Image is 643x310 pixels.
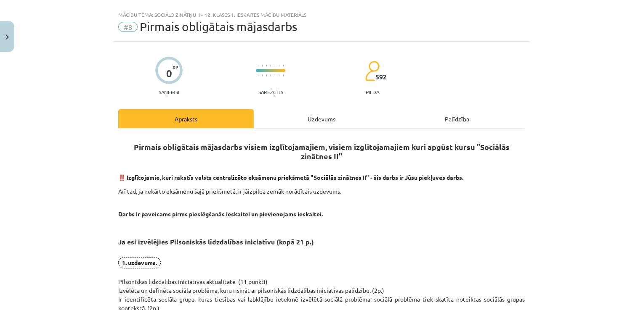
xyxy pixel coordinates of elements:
p: pilda [366,89,379,95]
img: icon-short-line-57e1e144782c952c97e751825c79c345078a6d821885a25fce030b3d8c18986b.svg [283,65,284,67]
img: icon-short-line-57e1e144782c952c97e751825c79c345078a6d821885a25fce030b3d8c18986b.svg [279,74,279,76]
span: 592 [375,73,387,81]
img: icon-short-line-57e1e144782c952c97e751825c79c345078a6d821885a25fce030b3d8c18986b.svg [258,65,258,67]
span: Pirmais obligātais mājasdarbs [140,20,297,34]
p: Sarežģīts [258,89,283,95]
strong: Darbs ir paveicams pirms pieslēgšanās ieskaitei un pievienojams ieskaitei. [118,210,323,218]
img: icon-short-line-57e1e144782c952c97e751825c79c345078a6d821885a25fce030b3d8c18986b.svg [266,74,267,76]
img: icon-short-line-57e1e144782c952c97e751825c79c345078a6d821885a25fce030b3d8c18986b.svg [258,74,258,76]
strong: Pirmais obligātais mājasdarbs visiem izglītojamajiem, visiem izglītojamajiem kuri apgūst kursu "S... [134,142,510,161]
div: Mācību tēma: Sociālo zinātņu ii - 12. klases 1. ieskaites mācību materiāls [118,12,525,18]
p: Saņemsi [155,89,183,95]
div: Apraksts [118,109,254,128]
img: students-c634bb4e5e11cddfef0936a35e636f08e4e9abd3cc4e673bd6f9a4125e45ecb1.svg [365,60,380,81]
p: Arī tad, ja nekārto eksāmenu šajā priekšmetā, ir jāizpilda zemāk norādītais uzdevums. [118,187,525,196]
img: icon-short-line-57e1e144782c952c97e751825c79c345078a6d821885a25fce030b3d8c18986b.svg [270,65,271,67]
img: icon-short-line-57e1e144782c952c97e751825c79c345078a6d821885a25fce030b3d8c18986b.svg [283,74,284,76]
img: icon-short-line-57e1e144782c952c97e751825c79c345078a6d821885a25fce030b3d8c18986b.svg [274,65,275,67]
span: 1. uzdevums. [118,257,161,268]
img: icon-close-lesson-0947bae3869378f0d4975bcd49f059093ad1ed9edebbc8119c70593378902aed.svg [5,34,9,40]
img: icon-short-line-57e1e144782c952c97e751825c79c345078a6d821885a25fce030b3d8c18986b.svg [270,74,271,76]
div: Uzdevums [254,109,389,128]
span: XP [173,65,178,69]
strong: Ja esi izvēlējies Pilsoniskās līdzdalības iniciatīvu (kopā 21 p.) [118,237,314,246]
div: Palīdzība [389,109,525,128]
img: icon-short-line-57e1e144782c952c97e751825c79c345078a6d821885a25fce030b3d8c18986b.svg [266,65,267,67]
span: #8 [118,22,138,32]
img: icon-short-line-57e1e144782c952c97e751825c79c345078a6d821885a25fce030b3d8c18986b.svg [279,65,279,67]
strong: ‼️ Izglītojamie, kuri rakstīs valsts centralizēto eksāmenu priekšmetā "Sociālās zinātnes II" - ši... [118,173,463,181]
div: 0 [166,68,172,79]
img: icon-short-line-57e1e144782c952c97e751825c79c345078a6d821885a25fce030b3d8c18986b.svg [274,74,275,76]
